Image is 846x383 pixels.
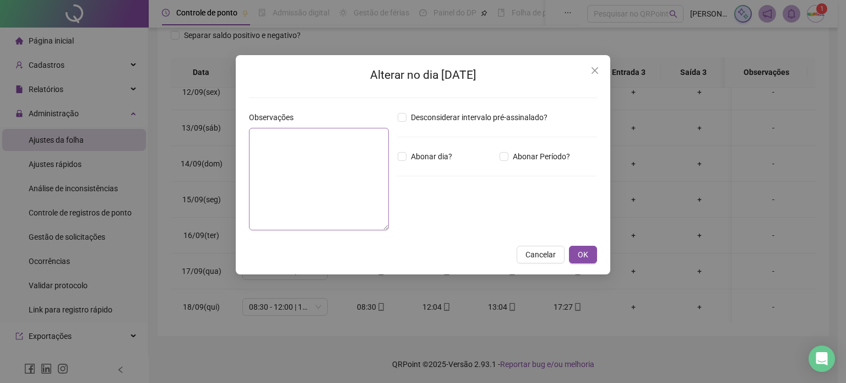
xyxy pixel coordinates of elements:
[578,249,588,261] span: OK
[590,66,599,75] span: close
[406,111,552,123] span: Desconsiderar intervalo pré-assinalado?
[508,150,574,163] span: Abonar Período?
[517,246,565,263] button: Cancelar
[406,150,457,163] span: Abonar dia?
[809,346,835,372] div: Open Intercom Messenger
[586,62,604,79] button: Close
[249,111,301,123] label: Observações
[525,249,556,261] span: Cancelar
[249,66,597,84] h2: Alterar no dia [DATE]
[569,246,597,263] button: OK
